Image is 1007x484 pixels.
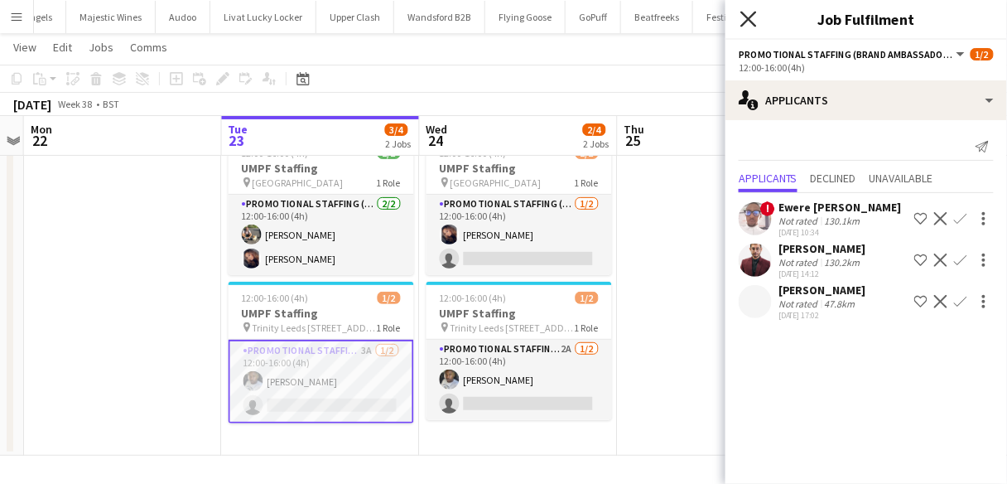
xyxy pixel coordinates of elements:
[123,36,174,58] a: Comms
[739,172,797,184] span: Applicants
[385,123,408,136] span: 3/4
[971,48,994,60] span: 1/2
[28,131,52,150] span: 22
[440,292,507,304] span: 12:00-16:00 (4h)
[870,172,933,184] span: Unavailable
[55,98,96,110] span: Week 38
[575,322,599,334] span: 1 Role
[739,61,994,74] div: 12:00-16:00 (4h)
[778,215,821,227] div: Not rated
[229,195,414,275] app-card-role: Promotional Staffing (Brand Ambassadors)2/212:00-16:00 (4h)[PERSON_NAME][PERSON_NAME]
[66,1,156,33] button: Majestic Wines
[426,122,448,137] span: Wed
[424,131,448,150] span: 24
[226,131,248,150] span: 23
[426,137,612,275] app-job-card: 12:00-16:00 (4h)1/2UMPF Staffing [GEOGRAPHIC_DATA]1 RolePromotional Staffing (Brand Ambassadors)1...
[253,322,377,334] span: Trinity Leeds [STREET_ADDRESS]
[253,177,344,189] span: [GEOGRAPHIC_DATA]
[229,137,414,275] app-job-card: 12:00-16:00 (4h)2/2UMPF Staffing [GEOGRAPHIC_DATA]1 RolePromotional Staffing (Brand Ambassadors)2...
[378,292,401,304] span: 1/2
[229,161,414,176] h3: UMPF Staffing
[621,1,693,33] button: Beatfreeks
[575,177,599,189] span: 1 Role
[584,138,609,150] div: 2 Jobs
[426,195,612,275] app-card-role: Promotional Staffing (Brand Ambassadors)1/212:00-16:00 (4h)[PERSON_NAME]
[13,40,36,55] span: View
[103,98,119,110] div: BST
[229,340,414,423] app-card-role: Promotional Staffing (Brand Ambassadors)3A1/212:00-16:00 (4h)[PERSON_NAME]
[739,48,967,60] button: Promotional Staffing (Brand Ambassadors)
[778,241,866,256] div: [PERSON_NAME]
[778,200,902,215] div: Ewere [PERSON_NAME]
[760,201,775,216] span: !
[725,8,1007,30] h3: Job Fulfilment
[82,36,120,58] a: Jobs
[778,256,821,269] div: Not rated
[13,96,51,113] div: [DATE]
[156,1,210,33] button: Audoo
[693,1,783,33] button: Festival People
[229,122,248,137] span: Tue
[229,282,414,423] app-job-card: 12:00-16:00 (4h)1/2UMPF Staffing Trinity Leeds [STREET_ADDRESS]1 RolePromotional Staffing (Brand ...
[622,131,645,150] span: 25
[450,177,542,189] span: [GEOGRAPHIC_DATA]
[377,322,401,334] span: 1 Role
[377,177,401,189] span: 1 Role
[821,256,864,269] div: 130.2km
[778,283,866,298] div: [PERSON_NAME]
[426,340,612,420] app-card-role: Promotional Staffing (Brand Ambassadors)2A1/212:00-16:00 (4h)[PERSON_NAME]
[386,138,412,150] div: 2 Jobs
[89,40,113,55] span: Jobs
[583,123,606,136] span: 2/4
[210,1,316,33] button: Livat Lucky Locker
[229,306,414,321] h3: UMPF Staffing
[485,1,566,33] button: Flying Goose
[778,298,821,310] div: Not rated
[778,310,866,321] div: [DATE] 17:02
[811,172,856,184] span: Declined
[130,40,167,55] span: Comms
[821,215,864,227] div: 130.1km
[778,269,866,279] div: [DATE] 14:12
[7,36,43,58] a: View
[778,227,902,238] div: [DATE] 10:34
[725,80,1007,120] div: Applicants
[426,282,612,420] app-job-card: 12:00-16:00 (4h)1/2UMPF Staffing Trinity Leeds [STREET_ADDRESS]1 RolePromotional Staffing (Brand ...
[53,40,72,55] span: Edit
[576,292,599,304] span: 1/2
[316,1,394,33] button: Upper Clash
[394,1,485,33] button: Wandsford B2B
[426,161,612,176] h3: UMPF Staffing
[242,292,309,304] span: 12:00-16:00 (4h)
[739,48,954,60] span: Promotional Staffing (Brand Ambassadors)
[566,1,621,33] button: GoPuff
[821,298,859,310] div: 47.8km
[450,322,575,334] span: Trinity Leeds [STREET_ADDRESS]
[624,122,645,137] span: Thu
[31,122,52,137] span: Mon
[46,36,79,58] a: Edit
[426,306,612,321] h3: UMPF Staffing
